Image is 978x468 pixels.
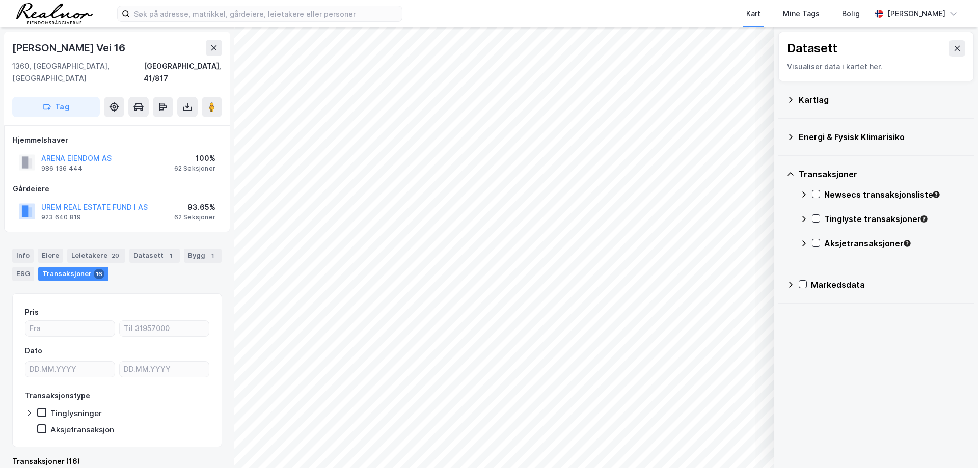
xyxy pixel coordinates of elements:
[927,419,978,468] div: Kontrollprogram for chat
[799,94,966,106] div: Kartlag
[94,269,104,279] div: 16
[110,251,121,261] div: 20
[746,8,760,20] div: Kart
[144,60,222,85] div: [GEOGRAPHIC_DATA], 41/817
[120,362,209,377] input: DD.MM.YYYY
[25,362,115,377] input: DD.MM.YYYY
[787,40,837,57] div: Datasett
[799,168,966,180] div: Transaksjoner
[887,8,945,20] div: [PERSON_NAME]
[38,249,63,263] div: Eiere
[799,131,966,143] div: Energi & Fysisk Klimarisiko
[25,306,39,318] div: Pris
[12,455,222,467] div: Transaksjoner (16)
[174,164,215,173] div: 62 Seksjoner
[41,164,83,173] div: 986 136 444
[25,390,90,402] div: Transaksjonstype
[12,40,127,56] div: [PERSON_NAME] Vei 16
[824,237,966,250] div: Aksjetransaksjoner
[787,61,965,73] div: Visualiser data i kartet her.
[927,419,978,468] iframe: Chat Widget
[811,279,966,291] div: Markedsdata
[824,188,966,201] div: Newsecs transaksjonsliste
[919,214,929,224] div: Tooltip anchor
[16,3,93,24] img: realnor-logo.934646d98de889bb5806.png
[12,267,34,281] div: ESG
[842,8,860,20] div: Bolig
[783,8,820,20] div: Mine Tags
[13,134,222,146] div: Hjemmelshaver
[129,249,180,263] div: Datasett
[50,408,102,418] div: Tinglysninger
[174,201,215,213] div: 93.65%
[174,152,215,164] div: 100%
[12,249,34,263] div: Info
[12,97,100,117] button: Tag
[184,249,222,263] div: Bygg
[13,183,222,195] div: Gårdeiere
[166,251,176,261] div: 1
[903,239,912,248] div: Tooltip anchor
[67,249,125,263] div: Leietakere
[130,6,402,21] input: Søk på adresse, matrikkel, gårdeiere, leietakere eller personer
[120,321,209,336] input: Til 31957000
[824,213,966,225] div: Tinglyste transaksjoner
[25,345,42,357] div: Dato
[207,251,218,261] div: 1
[38,267,108,281] div: Transaksjoner
[25,321,115,336] input: Fra
[50,425,114,434] div: Aksjetransaksjon
[932,190,941,199] div: Tooltip anchor
[41,213,81,222] div: 923 640 819
[174,213,215,222] div: 62 Seksjoner
[12,60,144,85] div: 1360, [GEOGRAPHIC_DATA], [GEOGRAPHIC_DATA]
